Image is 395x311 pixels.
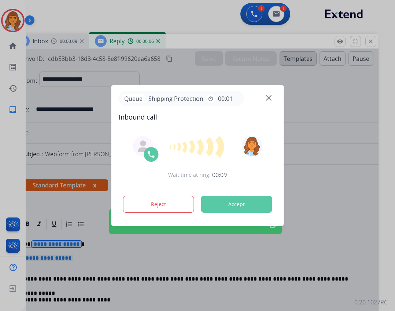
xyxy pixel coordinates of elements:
p: 0.20.1027RC [354,298,388,307]
p: Queue [122,94,145,103]
img: avatar [241,136,262,156]
mat-icon: timer [208,96,214,102]
span: Wait time at ring: [168,171,211,179]
button: Accept [201,196,272,213]
button: Reject [123,196,194,213]
img: agent-avatar [137,140,149,152]
span: Inbound call [119,112,277,122]
img: call-icon [147,150,156,159]
span: Shipping Protection [145,94,206,103]
span: 00:09 [212,171,227,179]
img: close-button [266,95,272,101]
span: 00:01 [218,94,233,103]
